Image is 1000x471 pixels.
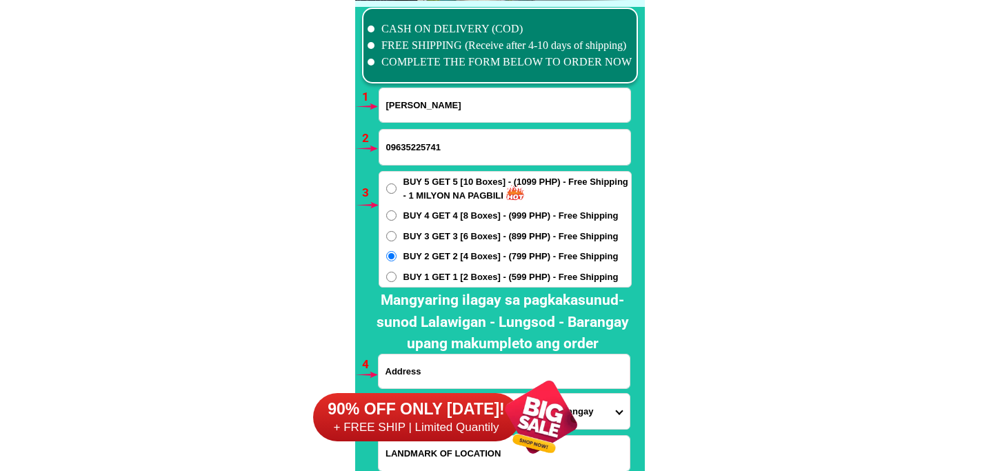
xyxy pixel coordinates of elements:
[362,130,378,148] h6: 2
[386,210,397,221] input: BUY 4 GET 4 [8 Boxes] - (999 PHP) - Free Shipping
[368,54,632,70] li: COMPLETE THE FORM BELOW TO ORDER NOW
[313,420,520,435] h6: + FREE SHIP | Limited Quantily
[379,88,630,122] input: Input full_name
[379,130,630,165] input: Input phone_number
[362,88,378,106] h6: 1
[368,21,632,37] li: CASH ON DELIVERY (COD)
[386,183,397,194] input: BUY 5 GET 5 [10 Boxes] - (1099 PHP) - Free Shipping - 1 MILYON NA PAGBILI
[386,231,397,241] input: BUY 3 GET 3 [6 Boxes] - (899 PHP) - Free Shipping
[386,272,397,282] input: BUY 1 GET 1 [2 Boxes] - (599 PHP) - Free Shipping
[403,230,619,243] span: BUY 3 GET 3 [6 Boxes] - (899 PHP) - Free Shipping
[368,37,632,54] li: FREE SHIPPING (Receive after 4-10 days of shipping)
[313,399,520,420] h6: 90% OFF ONLY [DATE]!
[403,209,619,223] span: BUY 4 GET 4 [8 Boxes] - (999 PHP) - Free Shipping
[362,184,378,202] h6: 3
[386,251,397,261] input: BUY 2 GET 2 [4 Boxes] - (799 PHP) - Free Shipping
[403,250,619,263] span: BUY 2 GET 2 [4 Boxes] - (799 PHP) - Free Shipping
[362,356,378,374] h6: 4
[403,270,619,284] span: BUY 1 GET 1 [2 Boxes] - (599 PHP) - Free Shipping
[403,175,631,202] span: BUY 5 GET 5 [10 Boxes] - (1099 PHP) - Free Shipping - 1 MILYON NA PAGBILI
[367,290,639,355] h2: Mangyaring ilagay sa pagkakasunud-sunod Lalawigan - Lungsod - Barangay upang makumpleto ang order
